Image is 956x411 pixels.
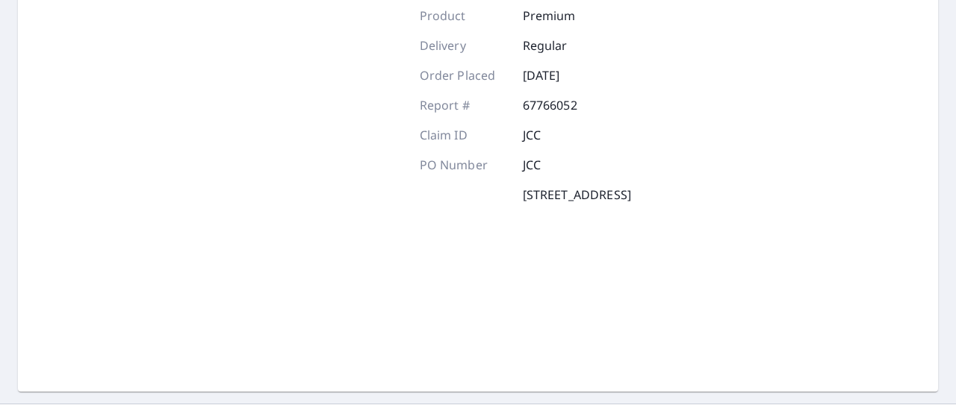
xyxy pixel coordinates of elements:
[420,66,509,84] p: Order Placed
[420,126,509,144] p: Claim ID
[420,7,509,25] p: Product
[523,96,612,114] p: 67766052
[523,156,612,174] p: JCC
[523,126,612,144] p: JCC
[523,37,612,54] p: Regular
[420,96,509,114] p: Report #
[420,37,509,54] p: Delivery
[523,186,631,204] p: [STREET_ADDRESS]
[523,7,612,25] p: Premium
[523,66,612,84] p: [DATE]
[420,156,509,174] p: PO Number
